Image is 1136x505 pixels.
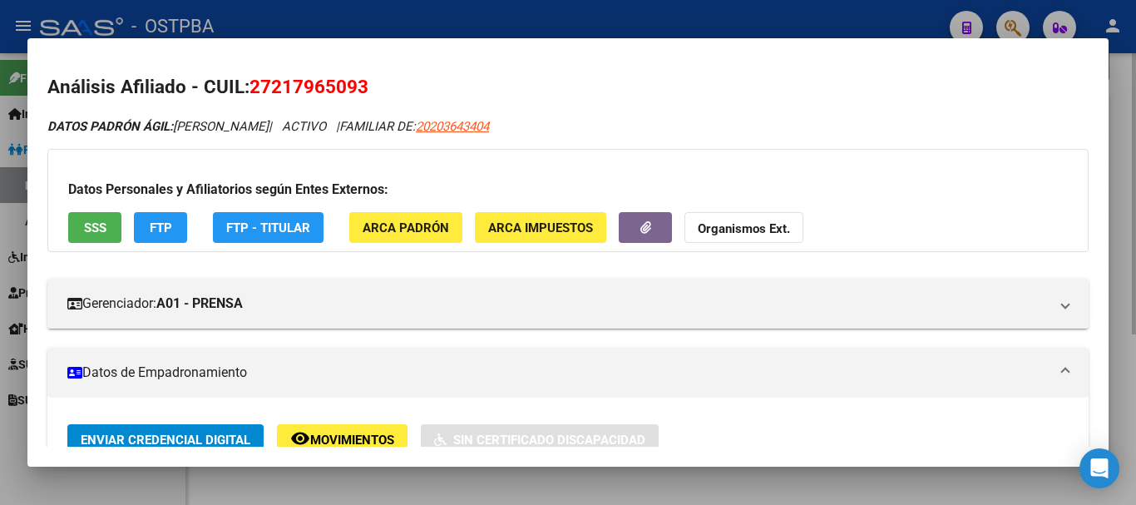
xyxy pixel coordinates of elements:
span: ARCA Impuestos [488,220,593,235]
i: | ACTIVO | [47,119,489,134]
span: FTP [150,220,172,235]
h3: Datos Personales y Afiliatorios según Entes Externos: [68,180,1068,200]
span: Movimientos [310,433,394,448]
mat-panel-title: Datos de Empadronamiento [67,363,1049,383]
mat-icon: remove_red_eye [290,428,310,448]
span: Enviar Credencial Digital [81,433,250,448]
span: FAMILIAR DE: [339,119,489,134]
button: FTP - Titular [213,212,324,243]
button: ARCA Padrón [349,212,462,243]
span: 20203643404 [416,119,489,134]
button: ARCA Impuestos [475,212,606,243]
button: Organismos Ext. [684,212,803,243]
button: FTP [134,212,187,243]
strong: A01 - PRENSA [156,294,243,314]
span: Sin Certificado Discapacidad [453,433,645,448]
button: Movimientos [277,424,407,455]
span: ARCA Padrón [363,220,449,235]
mat-panel-title: Gerenciador: [67,294,1049,314]
strong: Organismos Ext. [698,221,790,236]
div: Open Intercom Messenger [1079,448,1119,488]
h2: Análisis Afiliado - CUIL: [47,73,1089,101]
strong: DATOS PADRÓN ÁGIL: [47,119,173,134]
button: SSS [68,212,121,243]
button: Sin Certificado Discapacidad [421,424,659,455]
span: [PERSON_NAME] [47,119,269,134]
mat-expansion-panel-header: Gerenciador:A01 - PRENSA [47,279,1089,329]
button: Enviar Credencial Digital [67,424,264,455]
mat-expansion-panel-header: Datos de Empadronamiento [47,348,1089,398]
span: SSS [84,220,106,235]
span: FTP - Titular [226,220,310,235]
span: 27217965093 [249,76,368,97]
